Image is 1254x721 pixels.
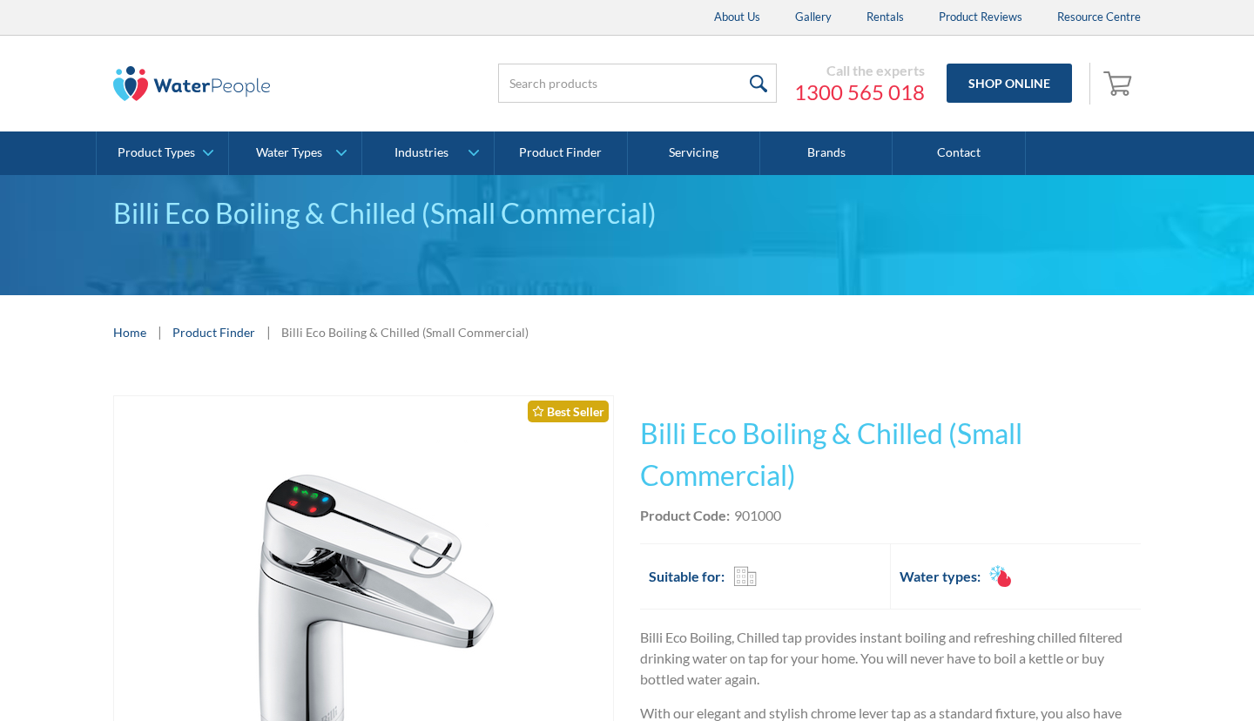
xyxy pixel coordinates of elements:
[794,79,925,105] a: 1300 565 018
[893,131,1025,175] a: Contact
[528,401,609,422] div: Best Seller
[264,321,273,342] div: |
[900,566,981,587] h2: Water types:
[1080,634,1254,721] iframe: podium webchat widget bubble
[495,131,627,175] a: Product Finder
[640,413,1141,496] h1: Billi Eco Boiling & Chilled (Small Commercial)
[118,145,195,160] div: Product Types
[1099,63,1141,104] a: Open empty cart
[256,145,322,160] div: Water Types
[734,505,781,526] div: 901000
[1103,69,1136,97] img: shopping cart
[498,64,777,103] input: Search products
[794,62,925,79] div: Call the experts
[97,131,228,175] a: Product Types
[947,64,1072,103] a: Shop Online
[394,145,448,160] div: Industries
[113,66,270,101] img: The Water People
[640,627,1141,690] p: Billi Eco Boiling, Chilled tap provides instant boiling and refreshing chilled filtered drinking ...
[155,321,164,342] div: |
[760,131,893,175] a: Brands
[628,131,760,175] a: Servicing
[281,323,529,341] div: Billi Eco Boiling & Chilled (Small Commercial)
[640,507,730,523] strong: Product Code:
[113,323,146,341] a: Home
[649,566,725,587] h2: Suitable for:
[172,323,255,341] a: Product Finder
[362,131,494,175] a: Industries
[113,192,1141,234] div: Billi Eco Boiling & Chilled (Small Commercial)
[229,131,361,175] a: Water Types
